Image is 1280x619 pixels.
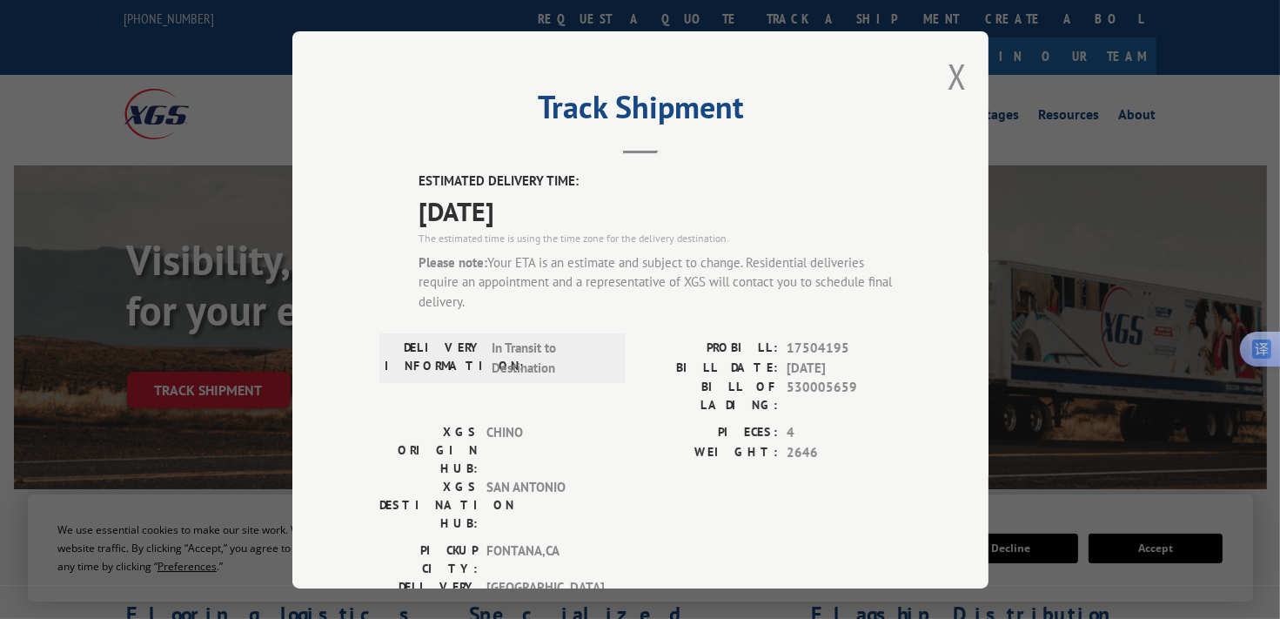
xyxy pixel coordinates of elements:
span: CHINO [486,423,604,478]
span: [GEOGRAPHIC_DATA] , [GEOGRAPHIC_DATA] [486,578,604,617]
span: 2646 [787,442,901,462]
h2: Track Shipment [379,95,901,128]
span: [DATE] [419,191,901,230]
label: ESTIMATED DELIVERY TIME: [419,172,901,192]
div: Your ETA is an estimate and subject to change. Residential deliveries require an appointment and ... [419,252,901,312]
span: SAN ANTONIO [486,478,604,533]
button: Close modal [948,53,967,99]
span: 17504195 [787,339,901,359]
div: The estimated time is using the time zone for the delivery destination. [419,230,901,246]
label: PIECES: [640,423,778,443]
label: DELIVERY CITY: [379,578,478,617]
strong: Please note: [419,253,487,270]
label: BILL DATE: [640,358,778,378]
label: PROBILL: [640,339,778,359]
label: PICKUP CITY: [379,542,478,578]
label: XGS DESTINATION HUB: [379,478,478,533]
span: FONTANA , CA [486,542,604,578]
span: 530005659 [787,378,901,414]
label: WEIGHT: [640,442,778,462]
span: [DATE] [787,358,901,378]
label: XGS ORIGIN HUB: [379,423,478,478]
label: DELIVERY INFORMATION: [385,339,483,378]
span: In Transit to Destination [492,339,609,378]
span: 4 [787,423,901,443]
label: BILL OF LADING: [640,378,778,414]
